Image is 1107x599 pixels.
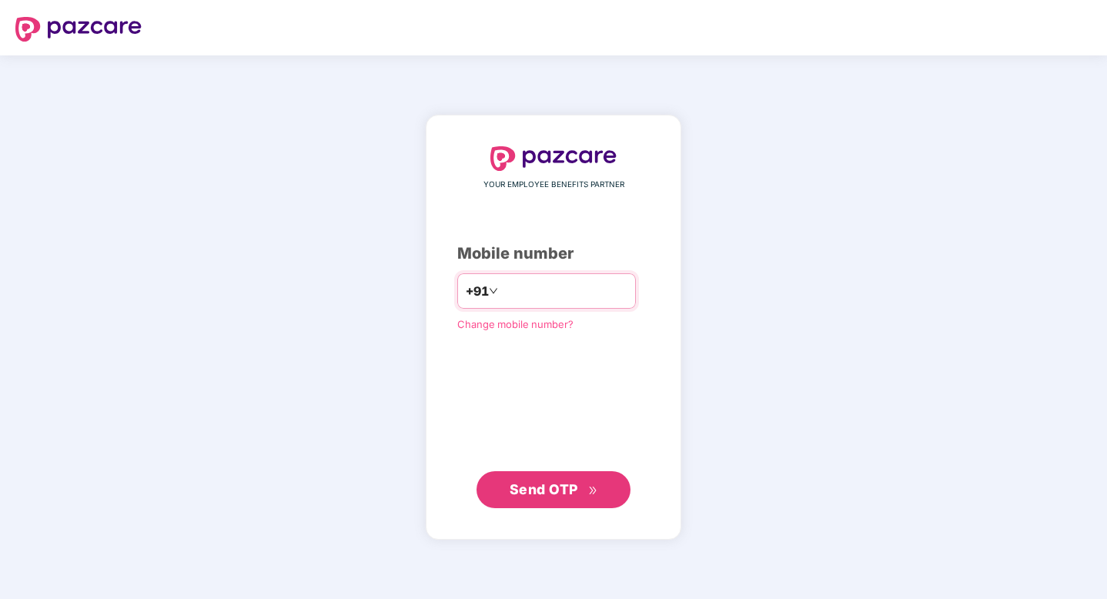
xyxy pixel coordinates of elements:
[466,282,489,301] span: +91
[477,471,630,508] button: Send OTPdouble-right
[588,486,598,496] span: double-right
[489,286,498,296] span: down
[457,242,650,266] div: Mobile number
[510,481,578,497] span: Send OTP
[15,17,142,42] img: logo
[483,179,624,191] span: YOUR EMPLOYEE BENEFITS PARTNER
[490,146,617,171] img: logo
[457,318,574,330] a: Change mobile number?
